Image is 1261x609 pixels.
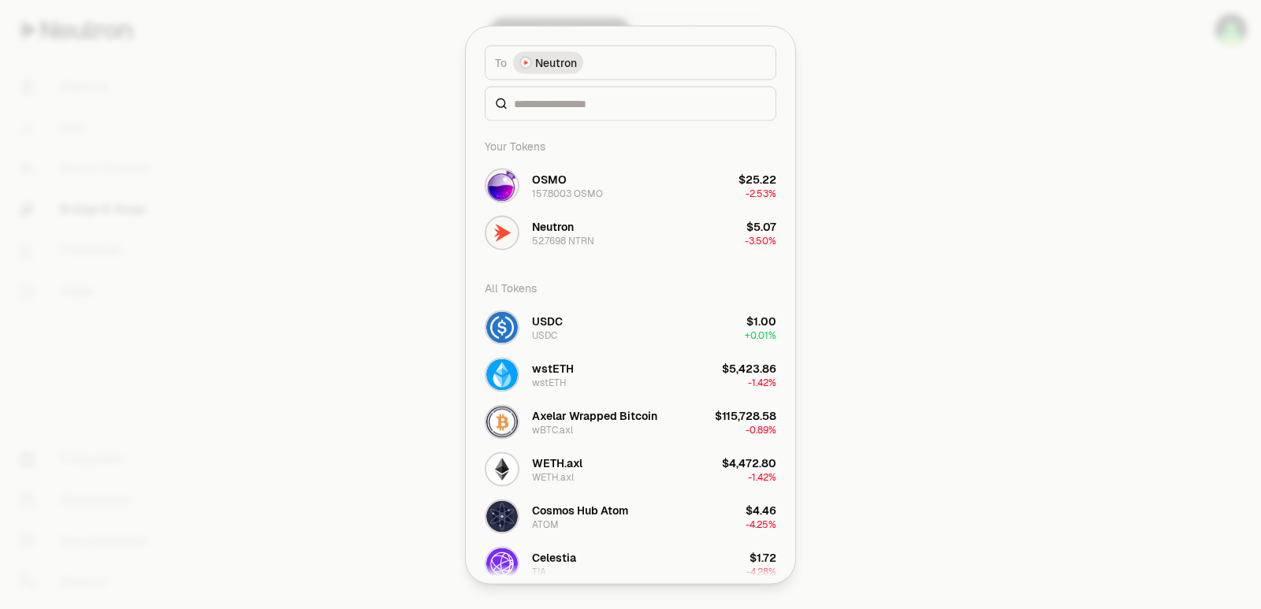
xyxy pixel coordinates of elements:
[532,360,574,376] div: wstETH
[532,218,574,234] div: Neutron
[475,398,786,445] button: wBTC.axl LogoAxelar Wrapped BitcoinwBTC.axl$115,728.58-0.89%
[475,445,786,492] button: WETH.axl LogoWETH.axlWETH.axl$4,472.80-1.42%
[475,209,786,256] button: NTRN LogoNeutron52.7698 NTRN$5.07-3.50%
[475,272,786,303] div: All Tokens
[722,455,776,470] div: $4,472.80
[746,518,776,530] span: -4.25%
[486,311,518,343] img: USDC Logo
[532,518,559,530] div: ATOM
[532,187,603,199] div: 157.8003 OSMO
[746,502,776,518] div: $4.46
[722,360,776,376] div: $5,423.86
[532,502,628,518] div: Cosmos Hub Atom
[750,549,776,565] div: $1.72
[475,540,786,587] button: TIA LogoCelestiaTIA$1.72-4.28%
[532,423,573,436] div: wBTC.axl
[745,234,776,247] span: -3.50%
[475,162,786,209] button: OSMO LogoOSMO157.8003 OSMO$25.22-2.53%
[532,234,594,247] div: 52.7698 NTRN
[746,218,776,234] div: $5.07
[486,358,518,390] img: wstETH Logo
[532,470,574,483] div: WETH.axl
[532,171,567,187] div: OSMO
[738,171,776,187] div: $25.22
[748,376,776,388] span: -1.42%
[532,549,576,565] div: Celestia
[746,565,776,577] span: -4.28%
[532,313,563,329] div: USDC
[475,492,786,540] button: ATOM LogoCosmos Hub AtomATOM$4.46-4.25%
[535,54,577,70] span: Neutron
[746,313,776,329] div: $1.00
[532,565,546,577] div: TIA
[486,169,518,201] img: OSMO Logo
[745,329,776,341] span: + 0.01%
[486,217,518,248] img: NTRN Logo
[475,303,786,351] button: USDC LogoUSDCUSDC$1.00+0.01%
[532,407,657,423] div: Axelar Wrapped Bitcoin
[748,470,776,483] span: -1.42%
[746,423,776,436] span: -0.89%
[746,187,776,199] span: -2.53%
[486,548,518,579] img: TIA Logo
[495,54,507,70] span: To
[532,455,582,470] div: WETH.axl
[532,329,557,341] div: USDC
[486,453,518,485] img: WETH.axl Logo
[485,45,776,80] button: ToNeutron LogoNeutron
[475,351,786,398] button: wstETH LogowstETHwstETH$5,423.86-1.42%
[521,58,530,67] img: Neutron Logo
[715,407,776,423] div: $115,728.58
[475,130,786,162] div: Your Tokens
[486,500,518,532] img: ATOM Logo
[486,406,518,437] img: wBTC.axl Logo
[532,376,567,388] div: wstETH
